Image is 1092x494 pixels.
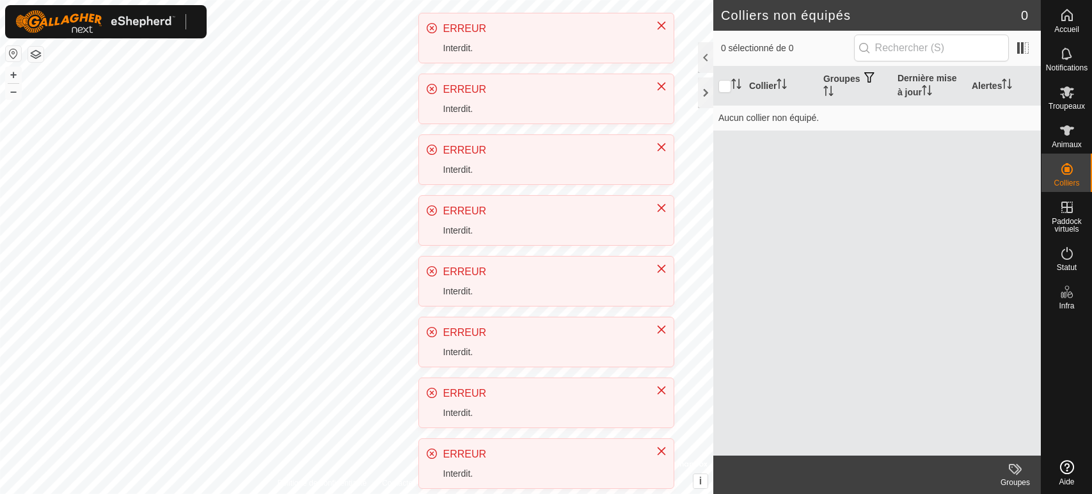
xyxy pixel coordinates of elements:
div: Interdit. [443,163,643,177]
button: Close [653,17,670,35]
p-sorticon: Activer pour trier [1002,81,1012,91]
div: ERREUR [443,447,643,462]
div: ERREUR [443,264,643,280]
button: Close [653,199,670,217]
div: ERREUR [443,386,643,401]
span: Paddock virtuels [1045,218,1089,233]
div: ERREUR [443,325,643,340]
div: Interdit. [443,346,643,359]
span: Troupeaux [1048,102,1085,110]
div: ERREUR [443,21,643,36]
div: ERREUR [443,143,643,158]
div: Groupes [990,477,1041,488]
button: + [6,67,21,83]
button: Close [653,442,670,460]
p-sorticon: Activer pour trier [731,81,741,91]
div: Interdit. [443,102,643,116]
button: Close [653,260,670,278]
button: – [6,84,21,99]
span: i [699,475,702,486]
p-sorticon: Activer pour trier [777,81,787,91]
a: Aide [1041,455,1092,491]
th: Collier [744,67,818,106]
button: Close [653,321,670,339]
button: i [693,474,708,488]
div: Interdit. [443,285,643,298]
span: 0 sélectionné de 0 [721,42,854,55]
td: Aucun collier non équipé. [713,105,1041,131]
button: Close [653,77,670,95]
span: Aide [1059,478,1074,486]
h2: Colliers non équipés [721,8,1021,23]
p-sorticon: Activer pour trier [823,88,834,98]
input: Rechercher (S) [854,35,1009,61]
button: Réinitialiser la carte [6,46,21,61]
span: Statut [1057,264,1077,271]
div: Interdit. [443,406,643,420]
button: Close [653,381,670,399]
span: Notifications [1046,64,1088,72]
span: Accueil [1054,26,1079,33]
a: Contactez-nous [382,477,436,489]
th: Groupes [818,67,892,106]
button: Close [653,138,670,156]
span: Infra [1059,302,1074,310]
span: 0 [1021,6,1028,25]
button: Couches de carte [28,47,44,62]
div: ERREUR [443,203,643,219]
span: Animaux [1052,141,1082,148]
div: Interdit. [443,467,643,481]
th: Alertes [967,67,1041,106]
a: Politique de confidentialité [278,477,367,489]
div: ERREUR [443,82,643,97]
div: Interdit. [443,224,643,237]
th: Dernière mise à jour [892,67,967,106]
p-sorticon: Activer pour trier [922,87,932,97]
img: Logo Gallagher [15,10,175,33]
span: Colliers [1054,179,1079,187]
div: Interdit. [443,42,643,55]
